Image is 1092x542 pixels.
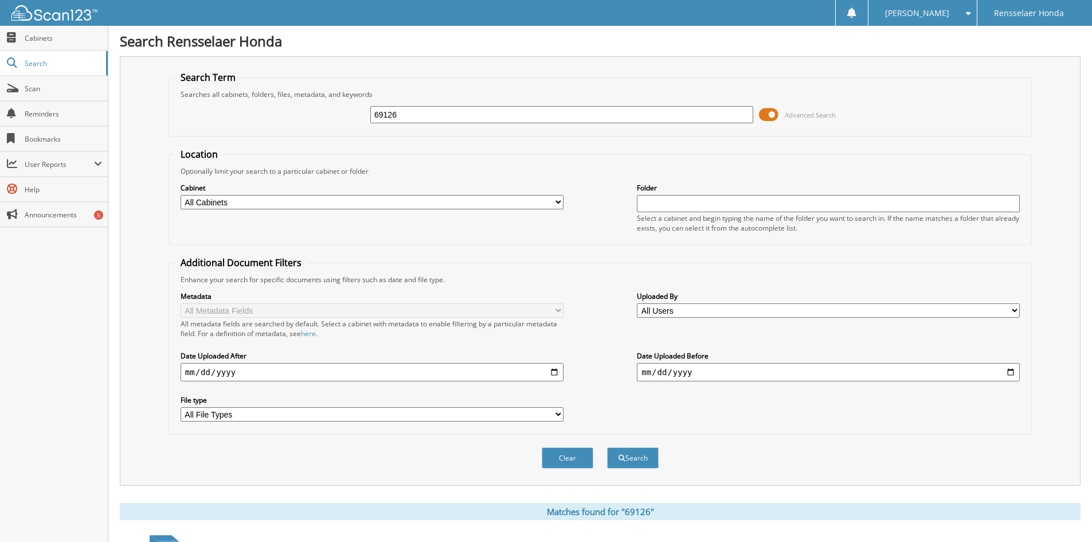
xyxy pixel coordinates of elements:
[637,291,1020,301] label: Uploaded By
[542,447,593,469] button: Clear
[175,166,1026,176] div: Optionally limit your search to a particular cabinet or folder
[25,185,102,194] span: Help
[181,183,563,193] label: Cabinet
[181,395,563,405] label: File type
[25,109,102,119] span: Reminders
[94,210,103,220] div: 5
[25,159,94,169] span: User Reports
[181,363,563,381] input: start
[637,213,1020,233] div: Select a cabinet and begin typing the name of the folder you want to search in. If the name match...
[994,10,1064,17] span: Rensselaer Honda
[25,134,102,144] span: Bookmarks
[637,183,1020,193] label: Folder
[175,275,1026,284] div: Enhance your search for specific documents using filters such as date and file type.
[181,351,563,361] label: Date Uploaded After
[607,447,659,469] button: Search
[120,503,1081,520] div: Matches found for "69126"
[637,351,1020,361] label: Date Uploaded Before
[175,148,224,161] legend: Location
[175,256,307,269] legend: Additional Document Filters
[1035,487,1092,542] iframe: Chat Widget
[885,10,949,17] span: [PERSON_NAME]
[301,329,316,338] a: here
[25,33,102,43] span: Cabinets
[120,32,1081,50] h1: Search Rensselaer Honda
[25,210,102,220] span: Announcements
[637,363,1020,381] input: end
[785,111,836,119] span: Advanced Search
[11,5,97,21] img: scan123-logo-white.svg
[181,291,563,301] label: Metadata
[175,71,241,84] legend: Search Term
[181,319,563,338] div: All metadata fields are searched by default. Select a cabinet with metadata to enable filtering b...
[25,59,100,68] span: Search
[25,84,102,93] span: Scan
[175,89,1026,99] div: Searches all cabinets, folders, files, metadata, and keywords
